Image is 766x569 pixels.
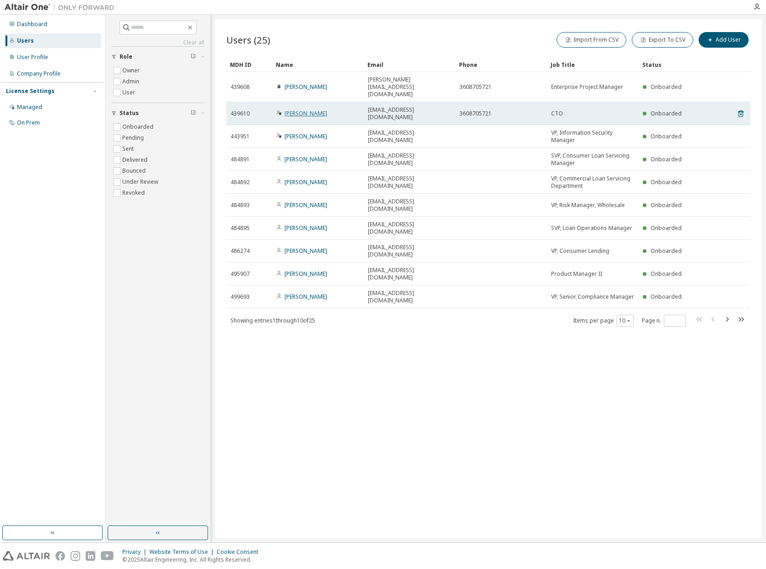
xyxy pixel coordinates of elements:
[230,110,250,117] span: 439610
[551,270,602,278] span: Product Manager II
[230,270,250,278] span: 495907
[460,83,492,91] span: 3608705721
[285,201,327,209] a: [PERSON_NAME]
[459,57,543,72] div: Phone
[5,3,119,12] img: Altair One
[17,21,47,28] div: Dashboard
[551,175,635,190] span: VP, Commercial Loan Servicing Department
[285,270,327,278] a: [PERSON_NAME]
[551,57,635,72] div: Job Title
[230,317,315,324] span: Showing entries 1 through 10 of 25
[368,76,451,98] span: [PERSON_NAME][EMAIL_ADDRESS][DOMAIN_NAME]
[230,247,250,255] span: 486274
[230,83,250,91] span: 439608
[651,178,682,186] span: Onboarded
[191,109,196,117] span: Clear filter
[149,548,217,556] div: Website Terms of Use
[368,221,451,235] span: [EMAIL_ADDRESS][DOMAIN_NAME]
[642,57,703,72] div: Status
[191,53,196,60] span: Clear filter
[368,175,451,190] span: [EMAIL_ADDRESS][DOMAIN_NAME]
[551,224,632,232] span: SVP, Loan Operations Manager
[17,37,34,44] div: Users
[551,202,625,209] span: VP, Risk Manager, Wholesale
[120,53,132,60] span: Role
[285,155,327,163] a: [PERSON_NAME]
[368,290,451,304] span: [EMAIL_ADDRESS][DOMAIN_NAME]
[17,70,60,77] div: Company Profile
[230,224,250,232] span: 484895
[285,224,327,232] a: [PERSON_NAME]
[276,57,360,72] div: Name
[651,293,682,301] span: Onboarded
[285,109,327,117] a: [PERSON_NAME]
[632,32,693,48] button: Export To CSV
[6,88,55,95] div: License Settings
[120,109,139,117] span: Status
[651,201,682,209] span: Onboarded
[230,293,250,301] span: 499693
[551,129,635,144] span: VP, Information Security Manager
[230,57,268,72] div: MDH ID
[699,32,749,48] button: Add User
[651,224,682,232] span: Onboarded
[122,87,137,98] label: User
[71,551,80,561] img: instagram.svg
[230,179,250,186] span: 484892
[551,83,623,91] span: Enterprise Project Manager
[460,110,492,117] span: 3608705721
[122,76,141,87] label: Admin
[573,315,634,327] span: Items per page
[368,198,451,213] span: [EMAIL_ADDRESS][DOMAIN_NAME]
[619,317,631,324] button: 10
[122,187,147,198] label: Revoked
[551,152,635,167] span: SVP, Consumer Loan Servicing Manager
[368,152,451,167] span: [EMAIL_ADDRESS][DOMAIN_NAME]
[122,65,142,76] label: Owner
[17,104,42,111] div: Managed
[17,54,48,61] div: User Profile
[651,132,682,140] span: Onboarded
[122,165,148,176] label: Bounced
[86,551,95,561] img: linkedin.svg
[368,129,451,144] span: [EMAIL_ADDRESS][DOMAIN_NAME]
[122,176,160,187] label: Under Review
[230,156,250,163] span: 484891
[367,57,452,72] div: Email
[285,178,327,186] a: [PERSON_NAME]
[368,267,451,281] span: [EMAIL_ADDRESS][DOMAIN_NAME]
[651,247,682,255] span: Onboarded
[17,119,40,126] div: On Prem
[651,83,682,91] span: Onboarded
[557,32,626,48] button: Import From CSV
[111,39,204,46] a: Clear all
[122,143,136,154] label: Sent
[651,270,682,278] span: Onboarded
[101,551,114,561] img: youtube.svg
[651,155,682,163] span: Onboarded
[122,548,149,556] div: Privacy
[551,293,634,301] span: VP, Senior Compliance Manager
[111,47,204,67] button: Role
[122,556,264,564] p: © 2025 Altair Engineering, Inc. All Rights Reserved.
[55,551,65,561] img: facebook.svg
[3,551,50,561] img: altair_logo.svg
[122,132,146,143] label: Pending
[368,106,451,121] span: [EMAIL_ADDRESS][DOMAIN_NAME]
[226,33,270,46] span: Users (25)
[122,121,155,132] label: Onboarded
[285,247,327,255] a: [PERSON_NAME]
[642,315,686,327] span: Page n.
[551,247,609,255] span: VP, Consumer Lending
[217,548,264,556] div: Cookie Consent
[111,103,204,123] button: Status
[285,293,327,301] a: [PERSON_NAME]
[651,109,682,117] span: Onboarded
[285,83,327,91] a: [PERSON_NAME]
[230,202,250,209] span: 484893
[230,133,250,140] span: 443951
[122,154,149,165] label: Delivered
[368,244,451,258] span: [EMAIL_ADDRESS][DOMAIN_NAME]
[285,132,327,140] a: [PERSON_NAME]
[551,110,563,117] span: CTO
